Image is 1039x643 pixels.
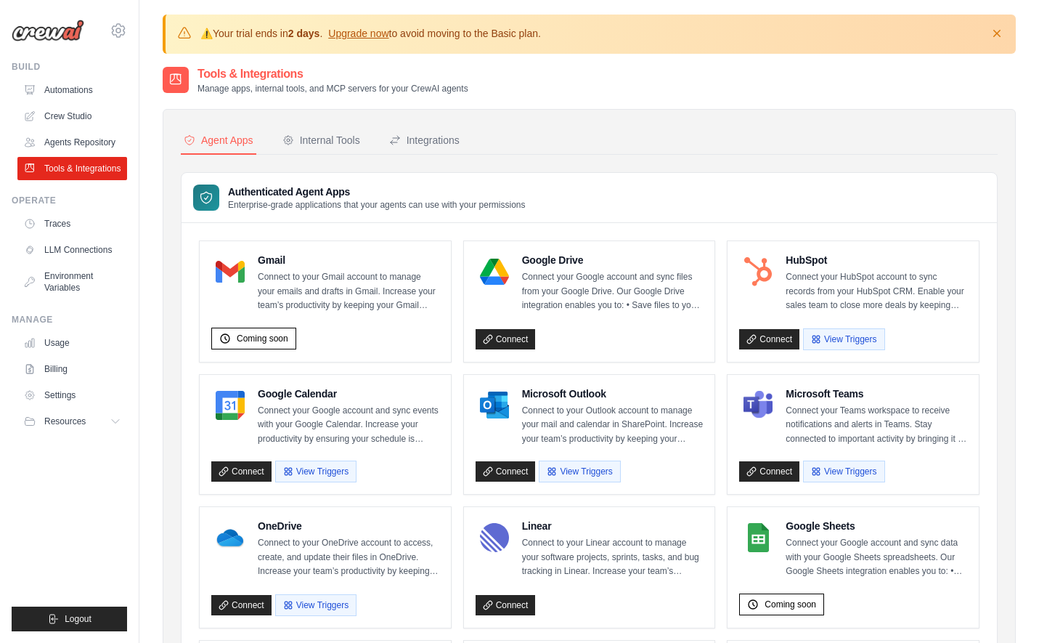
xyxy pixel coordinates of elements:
div: Internal Tools [282,133,360,147]
button: View Triggers [275,594,356,616]
div: Build [12,61,127,73]
button: View Triggers [803,461,884,482]
strong: 2 days [288,28,320,39]
a: Agents Repository [17,131,127,154]
a: Automations [17,78,127,102]
p: Connect to your OneDrive account to access, create, and update their files in OneDrive. Increase ... [258,536,439,579]
p: Your trial ends in . to avoid moving to the Basic plan. [200,26,541,41]
span: Coming soon [237,333,288,344]
a: Connect [476,595,536,615]
a: Connect [211,461,272,482]
img: Logo [12,20,84,41]
p: Manage apps, internal tools, and MCP servers for your CrewAI agents [197,83,468,94]
h3: Authenticated Agent Apps [228,185,526,199]
h4: Google Drive [522,253,704,267]
p: Connect to your Gmail account to manage your emails and drafts in Gmail. Increase your team’s pro... [258,270,439,313]
strong: ⚠️ [200,28,213,39]
img: Microsoft Teams Logo [743,391,773,420]
h2: Tools & Integrations [197,65,468,83]
div: Agent Apps [184,133,253,147]
button: View Triggers [275,461,356,482]
p: Connect your Google account and sync files from your Google Drive. Our Google Drive integration e... [522,270,704,313]
img: Google Sheets Logo [743,523,773,552]
p: Enterprise-grade applications that your agents can use with your permissions [228,199,526,211]
a: Connect [211,595,272,615]
h4: Microsoft Teams [786,387,967,401]
p: Connect to your Outlook account to manage your mail and calendar in SharePoint. Increase your tea... [522,404,704,447]
p: Connect your Teams workspace to receive notifications and alerts in Teams. Stay connected to impo... [786,404,967,447]
h4: Linear [522,519,704,533]
h4: Google Sheets [786,519,967,533]
span: Logout [65,613,91,625]
h4: Microsoft Outlook [522,387,704,401]
button: Resources [17,410,127,433]
a: Environment Variables [17,264,127,299]
button: View Triggers [539,461,620,482]
p: Connect to your Linear account to manage your software projects, sprints, tasks, and bug tracking... [522,536,704,579]
p: Connect your Google account and sync data with your Google Sheets spreadsheets. Our Google Sheets... [786,536,967,579]
div: Manage [12,314,127,325]
h4: HubSpot [786,253,967,267]
a: Settings [17,384,127,407]
div: Operate [12,195,127,206]
h4: Gmail [258,253,439,267]
a: Connect [476,461,536,482]
img: Linear Logo [480,523,509,552]
a: Usage [17,331,127,355]
img: Google Calendar Logo [216,391,245,420]
img: OneDrive Logo [216,523,245,552]
a: Connect [739,461,799,482]
a: Connect [476,329,536,349]
a: Traces [17,212,127,235]
button: Agent Apps [181,127,256,155]
button: Integrations [386,127,463,155]
a: Upgrade now [328,28,388,39]
img: Microsoft Outlook Logo [480,391,509,420]
a: Billing [17,357,127,381]
a: LLM Connections [17,238,127,262]
span: Coming soon [765,599,816,610]
a: Tools & Integrations [17,157,127,180]
img: Gmail Logo [216,257,245,286]
button: Logout [12,607,127,631]
div: Integrations [389,133,460,147]
button: View Triggers [803,328,884,350]
h4: Google Calendar [258,387,439,401]
h4: OneDrive [258,519,439,533]
img: Google Drive Logo [480,257,509,286]
button: Internal Tools [280,127,363,155]
p: Connect your Google account and sync events with your Google Calendar. Increase your productivity... [258,404,439,447]
span: Resources [44,416,86,427]
p: Connect your HubSpot account to sync records from your HubSpot CRM. Enable your sales team to clo... [786,270,967,313]
img: HubSpot Logo [743,257,773,286]
a: Connect [739,329,799,349]
a: Crew Studio [17,105,127,128]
